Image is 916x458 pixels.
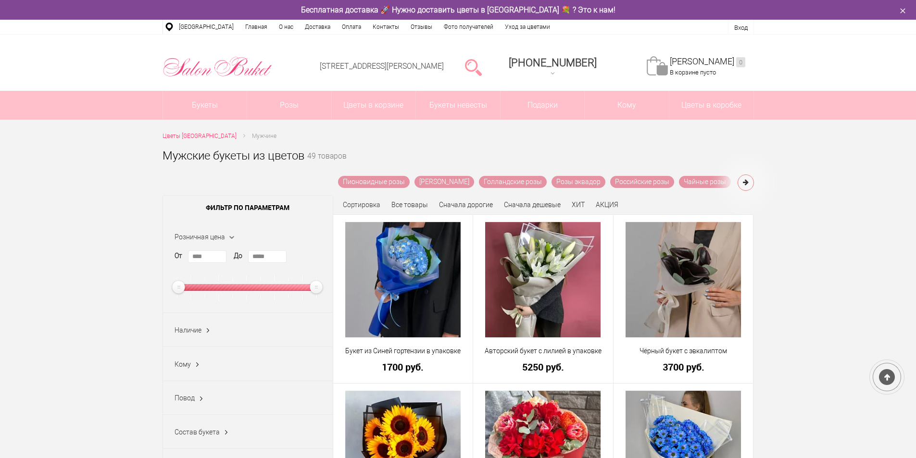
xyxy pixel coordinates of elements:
h1: Мужские букеты из цветов [163,147,304,164]
a: Фото получателей [438,20,499,34]
a: Вход [734,24,748,31]
a: ХИТ [572,201,585,209]
a: Подарки [501,91,585,120]
a: Цветы в коробке [669,91,753,120]
label: От [175,251,182,261]
span: Сортировка [343,201,380,209]
a: Чайные розы [679,176,731,188]
a: Главная [239,20,273,34]
a: Уход за цветами [499,20,556,34]
a: Цветы [GEOGRAPHIC_DATA] [163,131,237,141]
span: Розничная цена [175,233,225,241]
a: [GEOGRAPHIC_DATA] [173,20,239,34]
a: Отзывы [405,20,438,34]
a: Розы [247,91,331,120]
a: О нас [273,20,299,34]
a: [PERSON_NAME] [670,56,745,67]
img: Цветы Нижний Новгород [163,54,273,79]
div: Бесплатная доставка 🚀 Нужно доставить цветы в [GEOGRAPHIC_DATA] 💐 ? Это к нам! [155,5,761,15]
a: [STREET_ADDRESS][PERSON_NAME] [320,62,444,71]
span: Кому [585,91,669,120]
span: Мужчине [252,133,276,139]
div: [PHONE_NUMBER] [509,57,597,69]
a: Контакты [367,20,405,34]
span: Наличие [175,326,201,334]
a: 3700 руб. [620,362,747,372]
small: 49 товаров [307,153,347,176]
a: Доставка [299,20,336,34]
a: [PHONE_NUMBER] [503,53,602,81]
span: Повод [175,394,195,402]
label: До [234,251,242,261]
span: Кому [175,360,191,368]
a: Пионовидные розы [338,176,410,188]
a: Все товары [391,201,428,209]
a: Букет из Синей гортензии в упаковке [339,346,467,356]
a: Букеты [163,91,247,120]
a: Цветы в корзине [332,91,416,120]
span: Цветы [GEOGRAPHIC_DATA] [163,133,237,139]
a: Чёрный букет с эвкалиптом [620,346,747,356]
a: АКЦИЯ [596,201,618,209]
a: Сначала дорогие [439,201,493,209]
img: Букет из Синей гортензии в упаковке [345,222,461,337]
img: Чёрный букет с эвкалиптом [626,222,741,337]
span: В корзине пусто [670,69,716,76]
a: Голландские розы [479,176,547,188]
a: Розы эквадор [552,176,605,188]
a: Бордовые розы [736,176,795,188]
a: Авторский букет с лилией в упаковке [479,346,607,356]
a: Российские розы [610,176,674,188]
a: Оплата [336,20,367,34]
a: 5250 руб. [479,362,607,372]
span: Состав букета [175,428,220,436]
a: 1700 руб. [339,362,467,372]
span: Фильтр по параметрам [163,196,333,220]
a: Сначала дешевые [504,201,561,209]
a: [PERSON_NAME] [414,176,474,188]
a: Букеты невесты [416,91,500,120]
ins: 0 [736,57,745,67]
img: Авторский букет с лилией в упаковке [485,222,601,337]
